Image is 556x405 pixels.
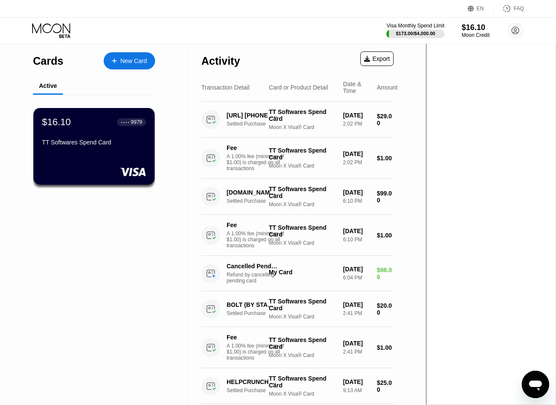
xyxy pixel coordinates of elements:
div: Moon X Visa® Card [269,124,336,130]
div: [DATE] [343,301,370,308]
div: HELPCRUNCH SERVICE FEE [PHONE_NUMBER] USSettled PurchaseTT Softwares Spend CardMoon X Visa® Card[... [201,368,394,404]
div: Fee [227,222,287,228]
div: [DATE] [343,266,370,273]
div: Export [364,55,390,62]
div: Export [360,51,394,66]
div: Card or Product Detail [269,84,329,91]
div: 6:04 PM [343,275,370,281]
div: HELPCRUNCH SERVICE FEE [PHONE_NUMBER] US [227,378,277,385]
div: [DATE] [343,340,370,347]
div: $99.00 [377,190,394,204]
div: TT Softwares Spend Card [269,147,336,161]
div: $20.00 [377,302,394,316]
iframe: Button to launch messaging window [522,371,549,398]
div: Cancelled Pending CardRefund by cancelling pending cardMy Card[DATE]6:04 PM$98.06 [201,256,394,291]
div: Moon X Visa® Card [269,201,336,207]
div: My Card [269,269,336,276]
div: 2:02 PM [343,159,370,165]
div: TT Softwares Spend Card [269,108,336,122]
div: Moon X Visa® Card [269,240,336,246]
div: TT Softwares Spend Card [269,375,336,389]
div: 2:41 PM [343,349,370,355]
div: Cards [33,55,63,67]
div: $16.10● ● ● ●9979TT Softwares Spend Card [33,108,155,185]
div: Moon Credit [462,32,490,38]
div: ● ● ● ● [121,121,129,123]
div: Fee [227,144,287,151]
div: EN [468,4,494,13]
div: A 1.00% fee (minimum of $1.00) is charged on all transactions [227,153,291,171]
div: Moon X Visa® Card [269,314,336,320]
div: FeeA 1.00% fee (minimum of $1.00) is charged on all transactionsTT Softwares Spend CardMoon X Vis... [201,215,394,256]
div: Amount [377,84,398,91]
div: Activity [201,55,240,67]
div: Moon X Visa® Card [269,163,336,169]
div: Settled Purchase [227,198,281,204]
div: Date & Time [343,81,370,94]
div: New Card [120,57,147,65]
div: Refund by cancelling pending card [227,272,281,284]
div: Fee [227,334,287,341]
div: Cancelled Pending Card [227,263,277,270]
div: [URL] [PHONE_NUMBER] SG [227,112,277,119]
div: $1.00 [377,232,394,239]
div: 2:02 PM [343,121,370,127]
div: Visa Monthly Spend Limit [386,23,444,29]
div: A 1.00% fee (minimum of $1.00) is charged on all transactions [227,231,291,249]
div: EN [477,6,484,12]
div: Settled Purchase [227,387,281,393]
div: FeeA 1.00% fee (minimum of $1.00) is charged on all transactionsTT Softwares Spend CardMoon X Vis... [201,138,394,179]
div: [DATE] [343,378,370,385]
div: Active [39,82,57,89]
div: Transaction Detail [201,84,249,91]
div: $16.10 [42,117,71,128]
div: BOLT (BY STACKBLITZ) [PHONE_NUMBER] US [227,301,277,308]
div: Visa Monthly Spend Limit$173.00/$4,000.00 [386,23,444,38]
div: $25.00 [377,379,394,393]
div: New Card [104,52,155,69]
div: $1.00 [377,344,394,351]
div: TT Softwares Spend Card [269,186,336,199]
div: $98.06 [377,267,394,280]
div: [DOMAIN_NAME][URL] [PHONE_NUMBER] USSettled PurchaseTT Softwares Spend CardMoon X Visa® Card[DATE... [201,179,394,215]
div: Moon X Visa® Card [269,391,336,397]
div: $16.10Moon Credit [462,23,490,38]
div: Settled Purchase [227,310,281,316]
div: TT Softwares Spend Card [269,336,336,350]
div: [URL] [PHONE_NUMBER] SGSettled PurchaseTT Softwares Spend CardMoon X Visa® Card[DATE]2:02 PM$29.00 [201,102,394,138]
div: FAQ [514,6,524,12]
div: Settled Purchase [227,121,281,127]
div: [DATE] [343,189,370,196]
div: BOLT (BY STACKBLITZ) [PHONE_NUMBER] USSettled PurchaseTT Softwares Spend CardMoon X Visa® Card[DA... [201,291,394,327]
div: $16.10 [462,23,490,32]
div: [DATE] [343,112,370,119]
div: [DATE] [343,150,370,157]
div: $29.00 [377,113,394,126]
div: $1.00 [377,155,394,162]
div: [DATE] [343,228,370,234]
div: FAQ [494,4,524,13]
div: [DOMAIN_NAME][URL] [PHONE_NUMBER] US [227,189,277,196]
div: FeeA 1.00% fee (minimum of $1.00) is charged on all transactionsTT Softwares Spend CardMoon X Vis... [201,327,394,368]
div: TT Softwares Spend Card [269,224,336,238]
div: $173.00 / $4,000.00 [396,31,435,36]
div: 9:13 AM [343,387,370,393]
div: 9979 [131,119,142,125]
div: TT Softwares Spend Card [269,298,336,312]
div: 2:41 PM [343,310,370,316]
div: 6:10 PM [343,198,370,204]
div: TT Softwares Spend Card [42,139,146,146]
div: A 1.00% fee (minimum of $1.00) is charged on all transactions [227,343,291,361]
div: 6:10 PM [343,237,370,243]
div: Moon X Visa® Card [269,352,336,358]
